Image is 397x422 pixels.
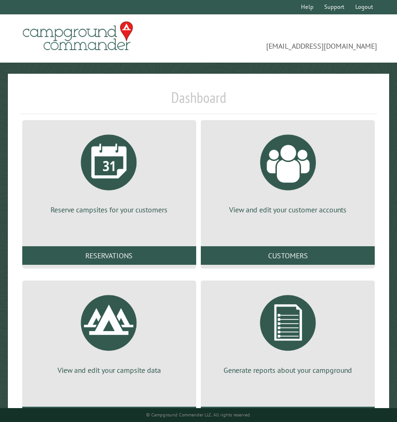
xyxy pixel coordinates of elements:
[33,365,185,375] p: View and edit your campsite data
[212,205,364,215] p: View and edit your customer accounts
[20,89,377,114] h1: Dashboard
[33,288,185,375] a: View and edit your campsite data
[212,128,364,215] a: View and edit your customer accounts
[33,128,185,215] a: Reserve campsites for your customers
[201,246,375,265] a: Customers
[20,18,136,54] img: Campground Commander
[212,365,364,375] p: Generate reports about your campground
[33,205,185,215] p: Reserve campsites for your customers
[22,246,196,265] a: Reservations
[146,412,251,418] small: © Campground Commander LLC. All rights reserved.
[212,288,364,375] a: Generate reports about your campground
[198,26,377,51] span: [EMAIL_ADDRESS][DOMAIN_NAME]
